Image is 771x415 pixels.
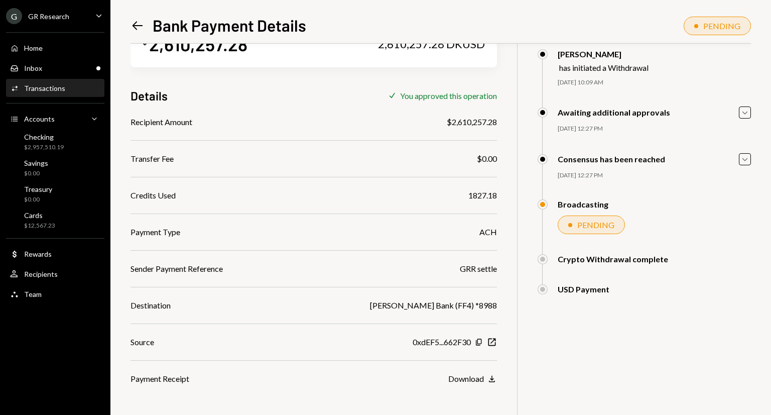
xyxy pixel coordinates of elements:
div: $2,957,510.19 [24,143,64,152]
a: Transactions [6,79,104,97]
div: Destination [131,299,171,312]
div: Inbox [24,64,42,72]
div: Payment Type [131,226,180,238]
div: GR Research [28,12,69,21]
h1: Bank Payment Details [153,15,306,35]
div: $0.00 [24,169,48,178]
div: Treasury [24,185,52,193]
a: Inbox [6,59,104,77]
div: Source [131,336,154,348]
div: [PERSON_NAME] [558,49,649,59]
div: $12,567.23 [24,222,55,230]
a: Home [6,39,104,57]
div: USD Payment [558,284,609,294]
div: Transactions [24,84,65,92]
div: [DATE] 12:27 PM [558,125,751,133]
a: Checking$2,957,510.19 [6,130,104,154]
div: $2,610,257.28 [447,116,497,128]
div: Payment Receipt [131,373,189,385]
div: $0.00 [24,195,52,204]
div: You approved this operation [400,91,497,100]
a: Accounts [6,110,104,128]
a: Savings$0.00 [6,156,104,180]
div: PENDING [703,21,740,31]
div: Recipient Amount [131,116,192,128]
div: Checking [24,133,64,141]
div: Broadcasting [558,199,608,209]
div: Download [448,374,484,383]
a: Recipients [6,265,104,283]
h3: Details [131,87,168,104]
div: Cards [24,211,55,220]
a: Team [6,285,104,303]
div: 1827.18 [468,189,497,201]
div: Credits Used [131,189,176,201]
div: [DATE] 10:09 AM [558,78,751,87]
div: Team [24,290,42,298]
div: 2,610,257.28 DKUSD [378,37,485,51]
div: Rewards [24,250,52,258]
div: Crypto Withdrawal complete [558,254,668,264]
div: PENDING [577,220,614,230]
div: Sender Payment Reference [131,263,223,275]
div: $0.00 [477,153,497,165]
a: Rewards [6,245,104,263]
div: 0xdEF5...662F30 [413,336,471,348]
div: Transfer Fee [131,153,174,165]
div: ACH [479,226,497,238]
div: Accounts [24,115,55,123]
a: Treasury$0.00 [6,182,104,206]
div: has initiated a Withdrawal [559,63,649,72]
div: Home [24,44,43,52]
div: Awaiting additional approvals [558,108,670,117]
div: Consensus has been reached [558,154,665,164]
div: [DATE] 12:27 PM [558,171,751,180]
button: Download [448,374,497,385]
div: Savings [24,159,48,167]
div: [PERSON_NAME] Bank (FF4) *8988 [370,299,497,312]
div: GRR settle [460,263,497,275]
div: Recipients [24,270,58,278]
div: G [6,8,22,24]
div: 2,610,257.28 [149,33,247,55]
a: Cards$12,567.23 [6,208,104,232]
